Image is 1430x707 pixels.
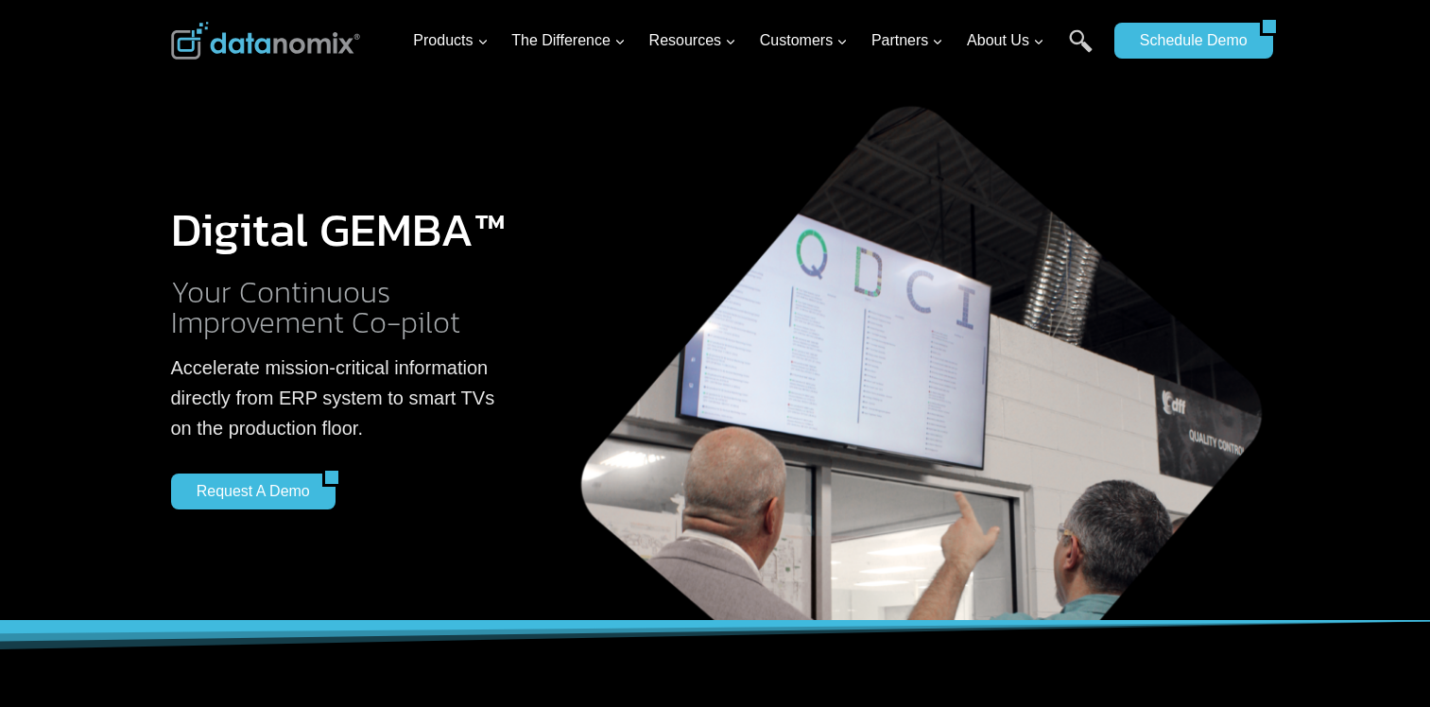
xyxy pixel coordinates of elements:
[413,28,488,53] span: Products
[649,28,736,53] span: Resources
[171,22,360,60] img: Datanomix
[1069,29,1093,72] a: Search
[967,28,1044,53] span: About Us
[511,28,626,53] span: The Difference
[871,28,943,53] span: Partners
[760,28,848,53] span: Customers
[405,10,1105,72] nav: Primary Navigation
[171,206,508,253] h1: Digital GEMBA™
[1114,23,1260,59] a: Schedule Demo
[171,277,508,337] h2: Your Continuous Improvement Co-pilot
[171,474,322,509] a: Request a Demo
[171,353,508,443] p: Accelerate mission-critical information directly from ERP system to smart TVs on the production f...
